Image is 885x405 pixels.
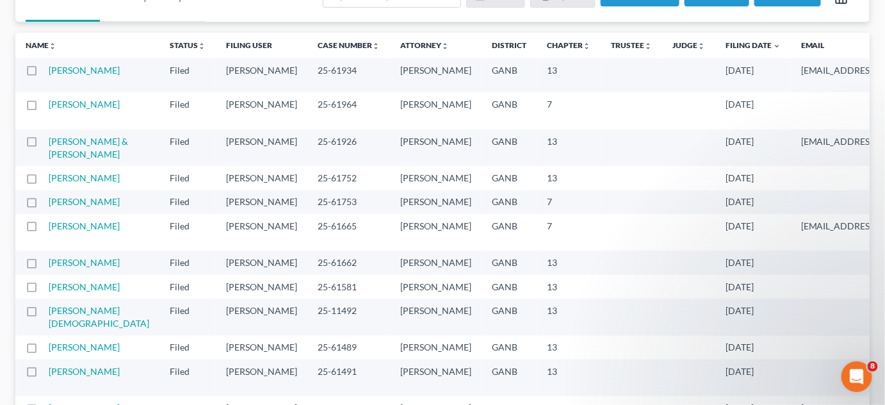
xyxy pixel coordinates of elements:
[390,299,482,335] td: [PERSON_NAME]
[672,40,705,50] a: Judgeunfold_more
[537,275,601,299] td: 13
[482,129,537,166] td: GANB
[390,190,482,214] td: [PERSON_NAME]
[482,336,537,360] td: GANB
[49,65,120,76] a: [PERSON_NAME]
[49,196,120,207] a: [PERSON_NAME]
[390,129,482,166] td: [PERSON_NAME]
[715,58,791,92] td: [DATE]
[697,42,705,50] i: unfold_more
[715,92,791,129] td: [DATE]
[159,299,216,335] td: Filed
[159,129,216,166] td: Filed
[537,92,601,129] td: 7
[216,251,307,274] td: [PERSON_NAME]
[537,58,601,92] td: 13
[482,166,537,190] td: GANB
[159,360,216,396] td: Filed
[318,40,380,50] a: Case Numberunfold_more
[482,92,537,129] td: GANB
[159,275,216,299] td: Filed
[583,42,590,50] i: unfold_more
[537,251,601,274] td: 13
[307,214,390,251] td: 25-61665
[49,366,120,377] a: [PERSON_NAME]
[307,360,390,396] td: 25-61491
[159,336,216,360] td: Filed
[216,214,307,251] td: [PERSON_NAME]
[715,251,791,274] td: [DATE]
[216,33,307,58] th: Filing User
[537,214,601,251] td: 7
[390,214,482,251] td: [PERSON_NAME]
[715,299,791,335] td: [DATE]
[715,214,791,251] td: [DATE]
[482,251,537,274] td: GANB
[482,33,537,58] th: District
[482,299,537,335] td: GANB
[216,360,307,396] td: [PERSON_NAME]
[390,360,482,396] td: [PERSON_NAME]
[537,166,601,190] td: 13
[390,92,482,129] td: [PERSON_NAME]
[49,220,120,231] a: [PERSON_NAME]
[49,172,120,183] a: [PERSON_NAME]
[198,42,206,50] i: unfold_more
[841,361,872,392] iframe: Intercom live chat
[307,190,390,214] td: 25-61753
[216,190,307,214] td: [PERSON_NAME]
[715,166,791,190] td: [DATE]
[537,336,601,360] td: 13
[216,275,307,299] td: [PERSON_NAME]
[537,129,601,166] td: 13
[547,40,590,50] a: Chapterunfold_more
[537,190,601,214] td: 7
[372,42,380,50] i: unfold_more
[159,166,216,190] td: Filed
[868,361,878,372] span: 8
[49,305,149,329] a: [PERSON_NAME][DEMOGRAPHIC_DATA]
[307,58,390,92] td: 25-61934
[390,251,482,274] td: [PERSON_NAME]
[715,336,791,360] td: [DATE]
[441,42,449,50] i: unfold_more
[216,58,307,92] td: [PERSON_NAME]
[715,360,791,396] td: [DATE]
[159,214,216,251] td: Filed
[216,299,307,335] td: [PERSON_NAME]
[726,40,781,50] a: Filing Date expand_more
[159,92,216,129] td: Filed
[482,275,537,299] td: GANB
[482,58,537,92] td: GANB
[49,136,128,160] a: [PERSON_NAME] & [PERSON_NAME]
[159,58,216,92] td: Filed
[537,360,601,396] td: 13
[49,99,120,110] a: [PERSON_NAME]
[49,342,120,352] a: [PERSON_NAME]
[49,42,56,50] i: unfold_more
[216,92,307,129] td: [PERSON_NAME]
[715,275,791,299] td: [DATE]
[49,257,120,268] a: [PERSON_NAME]
[644,42,652,50] i: unfold_more
[307,299,390,335] td: 25-11492
[216,336,307,360] td: [PERSON_NAME]
[159,190,216,214] td: Filed
[482,360,537,396] td: GANB
[611,40,652,50] a: Trusteeunfold_more
[715,129,791,166] td: [DATE]
[400,40,449,50] a: Attorneyunfold_more
[26,40,56,50] a: Nameunfold_more
[216,166,307,190] td: [PERSON_NAME]
[49,281,120,292] a: [PERSON_NAME]
[307,275,390,299] td: 25-61581
[307,336,390,360] td: 25-61489
[773,42,781,50] i: expand_more
[482,214,537,251] td: GANB
[390,58,482,92] td: [PERSON_NAME]
[482,190,537,214] td: GANB
[390,336,482,360] td: [PERSON_NAME]
[715,190,791,214] td: [DATE]
[307,92,390,129] td: 25-61964
[390,275,482,299] td: [PERSON_NAME]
